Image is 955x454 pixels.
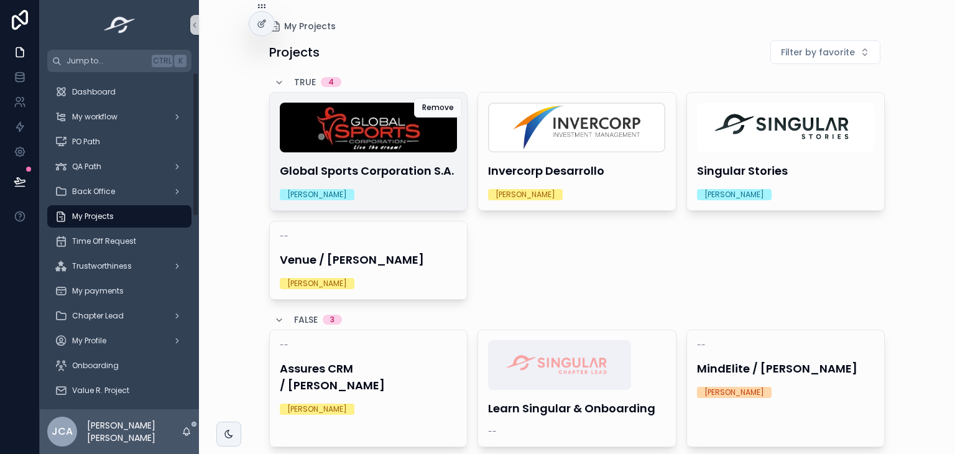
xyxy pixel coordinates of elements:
div: [PERSON_NAME] [704,189,764,200]
a: invercorp.pngInvercorp Desarrollo[PERSON_NAME] [477,92,676,211]
a: My Projects [47,205,191,228]
div: [PERSON_NAME] [496,189,555,200]
button: Remove [414,98,462,118]
span: -- [280,340,288,350]
img: SStories.png [697,103,874,152]
a: My Projects [269,20,336,32]
span: My Profile [72,336,106,346]
span: Remove [422,103,454,113]
span: Jump to... [67,56,147,66]
h4: Venue / [PERSON_NAME] [280,251,458,268]
span: PO Path [72,137,100,147]
span: My payments [72,286,124,296]
img: cropimage9134.webp [280,103,458,152]
h4: Global Sports Corporation S.A. [280,162,458,179]
a: QA Path [47,155,191,178]
p: [PERSON_NAME] [PERSON_NAME] [87,419,182,444]
a: Singular-Chapter-Lead.pngLearn Singular & Onboarding-- [477,330,676,447]
span: -- [488,427,497,437]
h4: Learn Singular & Onboarding [488,400,666,417]
div: scrollable content [40,72,199,409]
a: Value R. Project [47,379,191,402]
div: [PERSON_NAME] [704,387,764,398]
img: invercorp.png [488,103,665,152]
span: Back Office [72,187,115,197]
span: Filter by favorite [781,46,855,58]
a: Time Off Request [47,230,191,252]
div: [PERSON_NAME] [287,404,347,415]
h4: Invercorp Desarrollo [488,162,666,179]
span: Time Off Request [72,236,136,246]
a: Onboarding [47,354,191,377]
h4: Assures CRM / [PERSON_NAME] [280,360,458,394]
span: My workflow [72,112,118,122]
a: PO Path [47,131,191,153]
img: Singular-Chapter-Lead.png [488,340,631,390]
span: Onboarding [72,361,119,371]
a: My workflow [47,106,191,128]
span: FALSE [294,313,318,326]
span: Trustworthiness [72,261,132,271]
h4: Singular Stories [697,162,875,179]
span: K [175,56,185,66]
div: [PERSON_NAME] [287,278,347,289]
span: Ctrl [152,55,173,67]
span: My Projects [284,20,336,32]
span: My Projects [72,211,114,221]
span: -- [697,340,706,350]
a: cropimage9134.webpGlobal Sports Corporation S.A.[PERSON_NAME]Remove [269,92,468,211]
h4: MindElite / [PERSON_NAME] [697,360,875,377]
div: [PERSON_NAME] [287,189,347,200]
button: Select Button [770,40,880,64]
a: Back Office [47,180,191,203]
div: 3 [330,315,334,325]
span: TRUE [294,76,316,88]
span: QA Path [72,162,101,172]
span: -- [280,231,288,241]
a: My Profile [47,330,191,352]
span: JCA [52,424,73,439]
img: App logo [100,15,139,35]
a: --MindElite / [PERSON_NAME][PERSON_NAME] [686,330,885,447]
a: --Venue / [PERSON_NAME][PERSON_NAME] [269,221,468,300]
a: SStories.pngSingular Stories[PERSON_NAME] [686,92,885,211]
span: Dashboard [72,87,116,97]
span: Chapter Lead [72,311,124,321]
a: --Assures CRM / [PERSON_NAME][PERSON_NAME] [269,330,468,447]
a: Dashboard [47,81,191,103]
a: Chapter Lead [47,305,191,327]
h1: Projects [269,44,320,61]
a: Trustworthiness [47,255,191,277]
a: My payments [47,280,191,302]
span: Value R. Project [72,386,129,396]
button: Jump to...CtrlK [47,50,191,72]
div: 4 [328,77,334,87]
